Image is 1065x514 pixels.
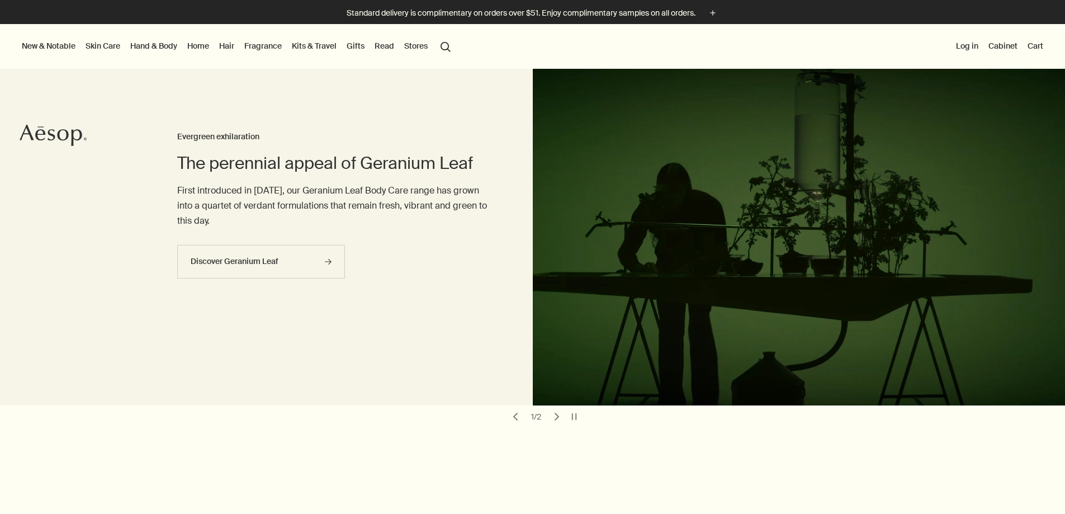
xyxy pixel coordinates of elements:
[185,39,211,53] a: Home
[242,39,284,53] a: Fragrance
[20,124,87,147] svg: Aesop
[128,39,179,53] a: Hand & Body
[177,130,487,144] h3: Evergreen exhilaration
[402,39,430,53] button: Stores
[436,35,456,56] button: Open search
[20,39,78,53] button: New & Notable
[177,152,487,175] h2: The perennial appeal of Geranium Leaf
[347,7,719,20] button: Standard delivery is complimentary on orders over $51. Enjoy complimentary samples on all orders.
[344,39,367,53] a: Gifts
[290,39,339,53] a: Kits & Travel
[20,24,456,69] nav: primary
[177,183,487,229] p: First introduced in [DATE], our Geranium Leaf Body Care range has grown into a quartet of verdant...
[566,409,582,425] button: pause
[986,39,1020,53] a: Cabinet
[1025,39,1045,53] button: Cart
[83,39,122,53] a: Skin Care
[20,124,87,149] a: Aesop
[549,409,565,425] button: next slide
[954,24,1045,69] nav: supplementary
[217,39,236,53] a: Hair
[372,39,396,53] a: Read
[347,7,695,19] p: Standard delivery is complimentary on orders over $51. Enjoy complimentary samples on all orders.
[528,412,545,422] div: 1 / 2
[177,245,345,279] a: Discover Geranium Leaf
[954,39,981,53] button: Log in
[508,409,523,425] button: previous slide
